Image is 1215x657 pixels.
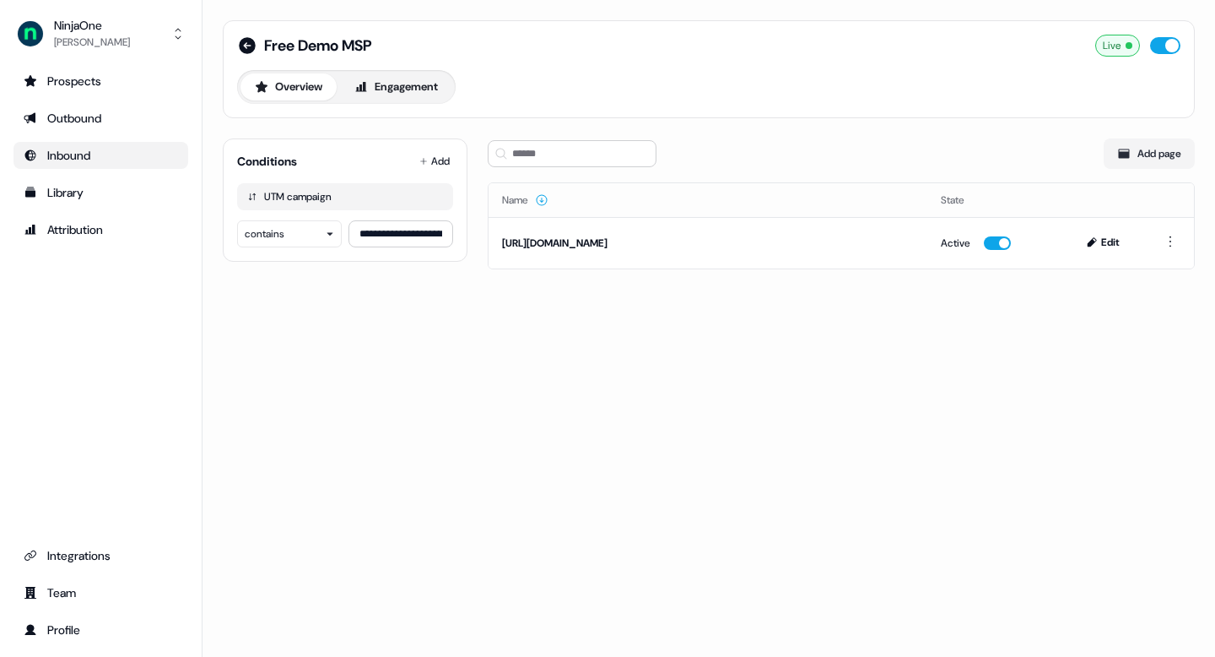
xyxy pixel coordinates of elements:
[24,547,178,564] div: Integrations
[24,147,178,164] div: Inbound
[941,192,1049,209] div: State
[24,184,178,201] div: Library
[54,17,130,34] div: NinjaOne
[502,235,914,252] div: [URL][DOMAIN_NAME]
[24,73,178,90] div: Prospects
[1076,238,1133,252] a: Edit
[237,220,342,247] button: contains
[941,235,970,252] div: Active
[24,110,178,127] div: Outbound
[1095,35,1140,57] div: Live
[13,179,188,206] a: Go to templates
[13,142,188,169] a: Go to Inbound
[13,579,188,606] a: Go to team
[24,221,178,238] div: Attribution
[240,73,337,100] button: Overview
[237,153,297,170] div: Conditions
[1076,232,1133,252] button: Edit
[54,34,130,51] div: [PERSON_NAME]
[502,185,548,215] button: Name
[13,105,188,132] a: Go to outbound experience
[13,68,188,95] a: Go to prospects
[24,622,178,638] div: Profile
[13,542,188,569] a: Go to integrations
[13,216,188,243] a: Go to attribution
[13,14,188,54] button: NinjaOne[PERSON_NAME]
[24,584,178,601] div: Team
[264,35,372,56] span: Free Demo MSP
[13,616,188,643] a: Go to profile
[264,190,332,204] div: UTM campaign
[340,73,452,100] button: Engagement
[416,149,453,173] button: Add
[1104,138,1195,169] button: Add page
